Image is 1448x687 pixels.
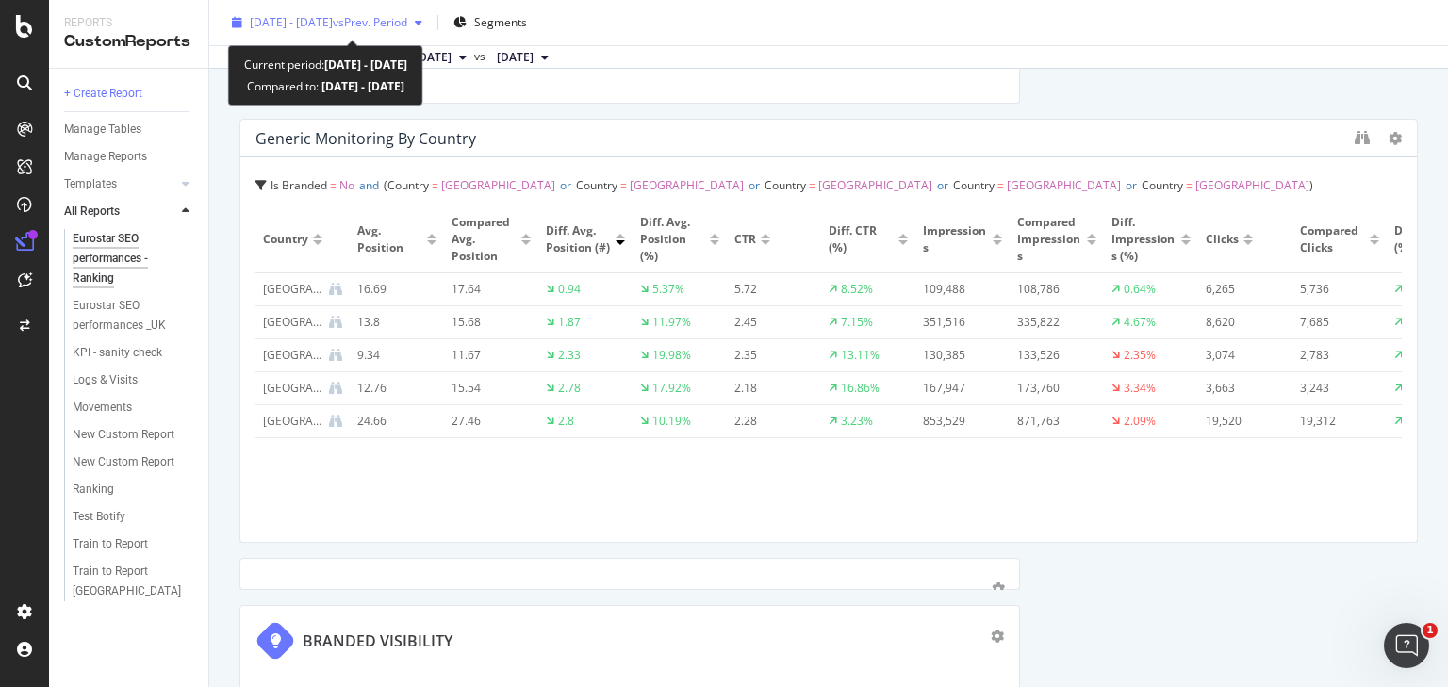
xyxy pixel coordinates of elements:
div: Train to Report [73,534,148,554]
span: Compared Impressions [1017,214,1082,265]
div: gear [992,582,1005,596]
div: 167,947 [923,380,995,397]
div: 2.18 [734,380,806,397]
div: 351,516 [923,314,995,331]
div: 2.09% [1124,413,1156,430]
div: 133,526 [1017,347,1089,364]
span: vs Prev. Period [333,14,407,30]
div: 3.23% [841,413,873,430]
div: Logs & Visits [73,370,138,390]
span: Diff. Avg. Position (#) [546,222,611,256]
div: 24.66 [357,413,429,430]
span: Country [387,177,429,193]
span: No [339,177,354,193]
span: Compared Avg. Position [452,214,517,265]
span: 2025 Jul. 31st [415,49,452,66]
div: 2.28 [734,413,806,430]
div: 3,663 [1206,380,1277,397]
div: 2.78 [558,380,581,397]
span: Diff. Avg. Position (%) [640,214,705,265]
span: 2025 Jul. 21st [497,49,534,66]
div: Manage Reports [64,147,147,167]
a: New Custom Report [73,452,195,472]
div: CustomReports [64,31,193,53]
span: = [997,177,1004,193]
div: + Create Report [64,84,142,104]
div: 2.33 [558,347,581,364]
div: United Kingdom [263,413,321,430]
a: Ranking [73,480,195,499]
span: [DATE] - [DATE] [250,14,333,30]
div: 19,520 [1206,413,1277,430]
div: 0.64% [1124,281,1156,298]
a: Movements [73,398,195,417]
span: [GEOGRAPHIC_DATA] [1195,177,1309,193]
div: 19,312 [1300,413,1372,430]
div: 2.35 [734,347,806,364]
b: [DATE] - [DATE] [324,57,407,73]
div: 2.8 [558,413,574,430]
span: = [330,177,337,193]
span: or [937,177,948,193]
div: 16.86% [841,380,880,397]
div: BRANDED VISIBILITY [303,630,452,652]
div: Eurostar SEO performances _UK [73,296,183,335]
div: 3,074 [1206,347,1277,364]
div: 2.45 [734,314,806,331]
div: gear [991,630,1004,643]
div: Current period: [244,54,407,75]
div: 871,763 [1017,413,1089,430]
div: Templates [64,174,117,194]
span: Country [576,177,617,193]
span: and [359,177,379,193]
span: Impressions [923,222,988,256]
div: 27.46 [452,413,523,430]
a: New Custom Report [73,425,195,445]
a: + Create Report [64,84,195,104]
div: 9.34 [357,347,429,364]
span: Country [765,177,806,193]
div: 5.72 [734,281,806,298]
iframe: Intercom live chat [1384,623,1429,668]
div: Movements [73,398,132,417]
div: Eurostar SEO performances - Ranking [73,229,184,288]
div: 8.52% [841,281,873,298]
div: 130,385 [923,347,995,364]
span: Diff. Impressions (%) [1111,214,1176,265]
div: 12.76 [357,380,429,397]
div: 108,786 [1017,281,1089,298]
span: = [620,177,627,193]
div: binoculars [1355,130,1370,145]
div: All Reports [64,202,120,221]
span: vs [474,48,489,65]
span: = [1186,177,1193,193]
span: 1 [1423,623,1438,638]
div: New Custom Report [73,425,174,445]
div: 1.87 [558,314,581,331]
div: Germany [263,281,321,298]
div: 7.15% [841,314,873,331]
div: 109,488 [923,281,995,298]
a: Eurostar SEO performances - Ranking [73,229,195,288]
div: 17.92% [652,380,691,397]
div: Train to Report UK [73,562,184,601]
div: Belgium [263,347,321,364]
div: New Custom Report [73,452,174,472]
div: 6,265 [1206,281,1277,298]
span: [GEOGRAPHIC_DATA] [630,177,744,193]
span: Clicks [1206,231,1239,248]
span: or [749,177,760,193]
a: Train to Report [GEOGRAPHIC_DATA] [73,562,195,601]
span: Avg. Position [357,222,422,256]
div: 853,529 [923,413,995,430]
a: Manage Tables [64,120,195,139]
div: 11.67 [452,347,523,364]
div: 19.98% [652,347,691,364]
span: = [432,177,438,193]
a: Eurostar SEO performances _UK [73,296,195,335]
div: 173,760 [1017,380,1089,397]
div: 16.69 [357,281,429,298]
span: Compared Clicks [1300,222,1365,256]
div: Generic Monitoring by countryIs Branded = NoandCountry = [GEOGRAPHIC_DATA]orCountry = [GEOGRAPHIC... [239,119,1418,543]
div: 4.67% [1124,314,1156,331]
